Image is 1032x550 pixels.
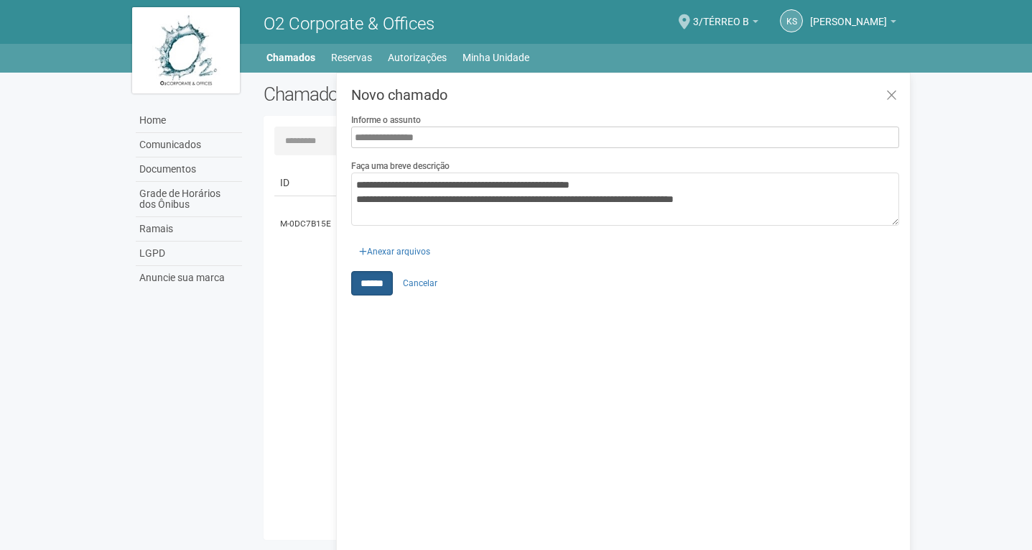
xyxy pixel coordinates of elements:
[136,217,242,242] a: Ramais
[693,18,758,29] a: 3/TÉRREO B
[351,114,421,127] label: Informe o assunto
[331,47,372,68] a: Reservas
[693,2,749,27] span: 3/TÉRREO B
[136,157,242,182] a: Documentos
[810,2,887,27] span: Karen Santos Bezerra
[351,88,899,102] h3: Novo chamado
[388,47,447,68] a: Autorizações
[810,18,896,29] a: [PERSON_NAME]
[136,242,242,266] a: LGPD
[274,196,339,252] td: M-0DC7B15E
[136,133,242,157] a: Comunicados
[136,266,242,290] a: Anuncie sua marca
[462,47,529,68] a: Minha Unidade
[351,237,438,258] div: Anexar arquivos
[877,81,906,111] a: Fechar
[264,83,516,105] h2: Chamados
[136,182,242,217] a: Grade de Horários dos Ônibus
[136,109,242,133] a: Home
[351,160,450,173] label: Faça uma breve descrição
[132,7,240,93] img: logo.jpg
[266,47,315,68] a: Chamados
[395,272,445,294] a: Cancelar
[264,14,434,34] span: O2 Corporate & Offices
[274,170,339,196] td: ID
[780,9,803,32] a: KS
